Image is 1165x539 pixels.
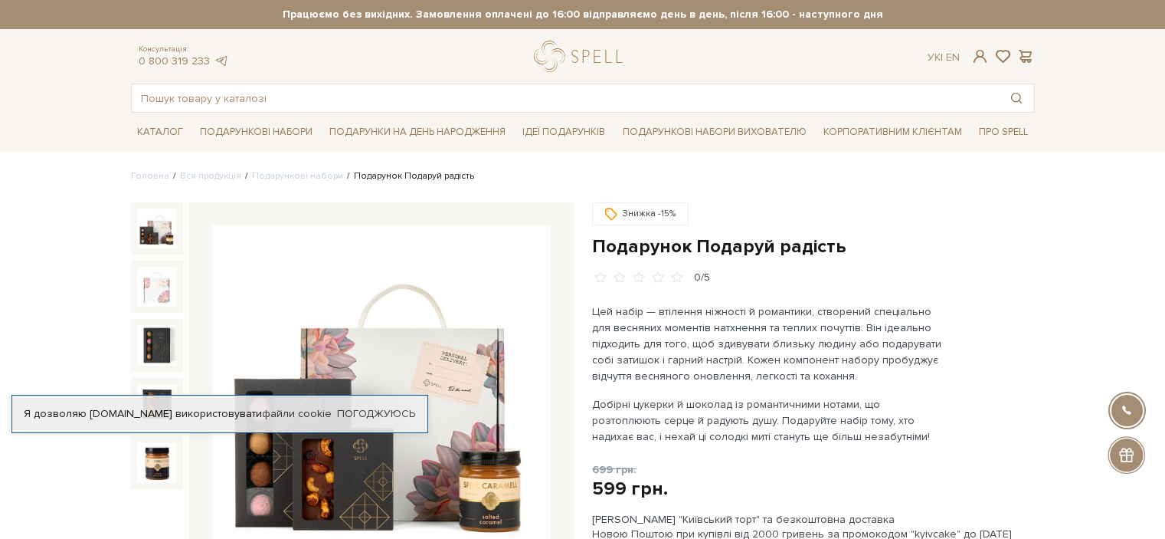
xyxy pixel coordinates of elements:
a: Вся продукція [180,170,241,182]
h1: Подарунок Подаруй радість [592,235,1035,258]
span: 699 грн. [592,463,636,476]
a: Корпоративним клієнтам [817,119,968,145]
a: файли cookie [262,407,332,420]
li: Подарунок Подаруй радість [343,169,474,183]
a: 0 800 319 233 [139,54,210,67]
a: En [946,51,960,64]
input: Пошук товару у каталозі [132,84,999,112]
button: Пошук товару у каталозі [999,84,1034,112]
img: Подарунок Подаруй радість [137,325,177,365]
a: Подарункові набори вихователю [617,119,813,145]
span: | [941,51,943,64]
a: logo [534,41,630,72]
img: Подарунок Подаруй радість [137,209,177,248]
a: Каталог [131,120,189,144]
p: Цей набір — втілення ніжності й романтики, створений спеціально для весняних моментів натхнення т... [592,304,951,384]
a: Головна [131,170,169,182]
a: Подарунки на День народження [323,120,512,144]
a: telegram [214,54,229,67]
strong: Працюємо без вихідних. Замовлення оплачені до 16:00 відправляємо день в день, після 16:00 - насту... [131,8,1035,21]
p: Добірні цукерки й шоколад із романтичними нотами, що розтоплюють серце й радують душу. Подаруйте ... [592,396,951,445]
img: Подарунок Подаруй радість [137,267,177,307]
a: Погоджуюсь [337,407,415,421]
a: Про Spell [973,120,1034,144]
div: 0/5 [694,271,710,285]
div: 599 грн. [592,477,668,501]
span: Консультація: [139,44,229,54]
img: Подарунок Подаруй радість [137,442,177,482]
div: Знижка -15% [592,202,689,225]
div: Ук [928,51,960,64]
a: Подарункові набори [194,120,319,144]
a: Ідеї подарунків [516,120,611,144]
a: Подарункові набори [252,170,343,182]
img: Подарунок Подаруй радість [137,384,177,424]
div: Я дозволяю [DOMAIN_NAME] використовувати [12,407,427,421]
